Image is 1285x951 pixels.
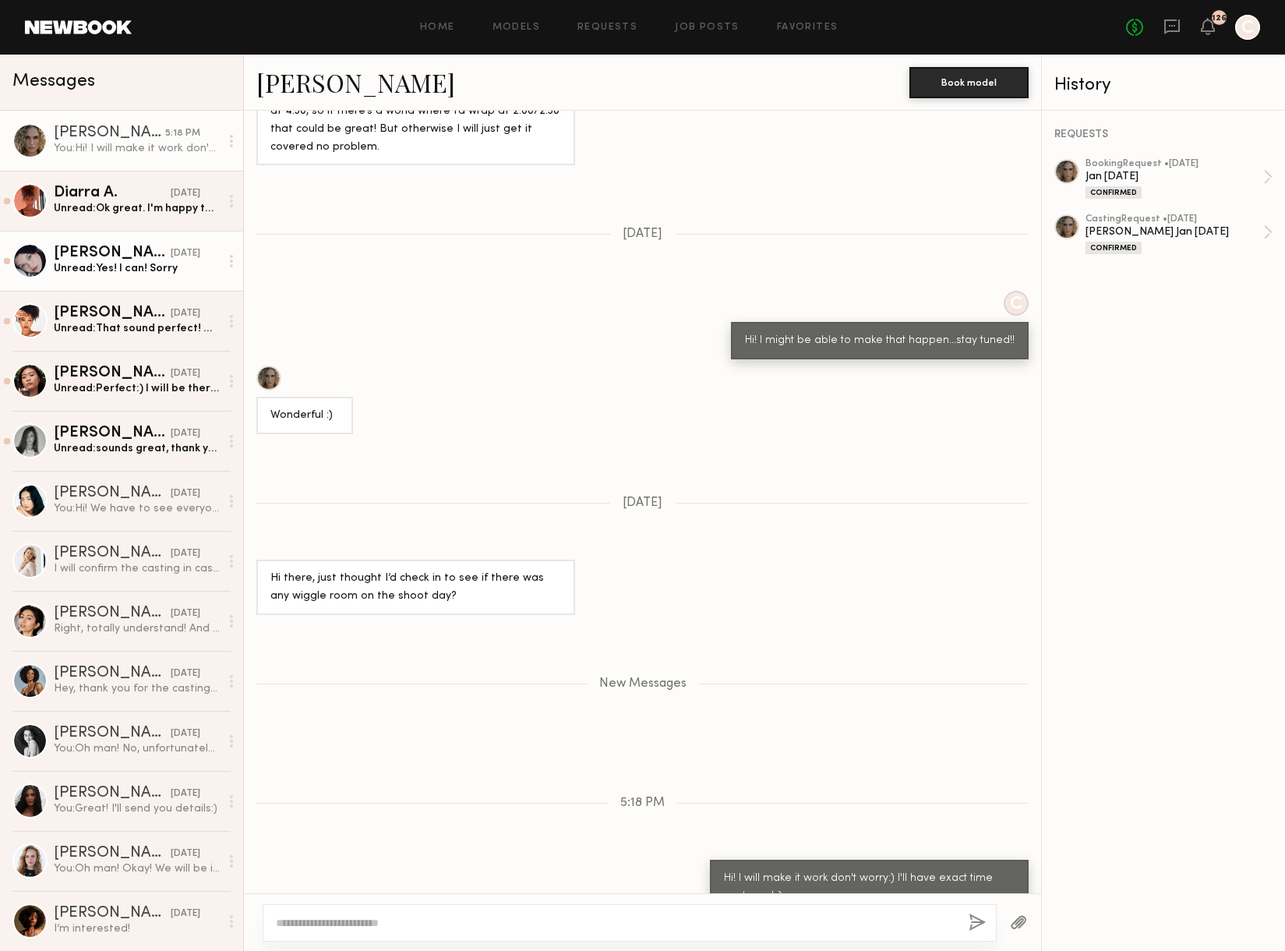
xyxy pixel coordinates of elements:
[12,72,95,90] span: Messages
[745,332,1015,350] div: Hi! I might be able to make that happen...stay tuned!!
[1086,169,1263,184] div: Jan [DATE]
[171,246,200,261] div: [DATE]
[1086,159,1273,199] a: bookingRequest •[DATE]Jan [DATE]Confirmed
[1086,159,1263,169] div: booking Request • [DATE]
[1054,129,1273,140] div: REQUESTS
[171,787,200,801] div: [DATE]
[270,570,561,606] div: Hi there, just thought I’d check in to see if there was any wiggle room on the shoot day?
[171,847,200,861] div: [DATE]
[54,861,220,876] div: You: Oh man! Okay! We will be in touch for the next one!
[1086,242,1142,254] div: Confirmed
[54,726,171,741] div: [PERSON_NAME]
[54,126,165,141] div: [PERSON_NAME]
[675,23,740,33] a: Job Posts
[54,141,220,156] div: You: Hi! I will make it work don't worry:) I'll have exact time next week:)
[171,546,200,561] div: [DATE]
[171,666,200,681] div: [DATE]
[171,366,200,381] div: [DATE]
[54,786,171,801] div: [PERSON_NAME]
[171,727,200,741] div: [DATE]
[54,321,220,336] div: Unread: That sound perfect! Will do! Thank you so much!!
[777,23,838,33] a: Favorites
[54,381,220,396] div: Unread: Perfect:) I will be there! Thanks!
[1086,186,1142,199] div: Confirmed
[1086,224,1263,239] div: [PERSON_NAME] Jan [DATE]
[492,23,540,33] a: Models
[1054,76,1273,94] div: History
[54,306,171,321] div: [PERSON_NAME]
[54,546,171,561] div: [PERSON_NAME]
[54,906,171,921] div: [PERSON_NAME]
[54,921,220,936] div: I’m interested!
[171,426,200,441] div: [DATE]
[171,186,200,201] div: [DATE]
[54,186,171,201] div: Diarra A.
[577,23,637,33] a: Requests
[623,228,662,241] span: [DATE]
[165,126,200,141] div: 5:18 PM
[171,306,200,321] div: [DATE]
[54,366,171,381] div: [PERSON_NAME]
[54,621,220,636] div: Right, totally understand! And okay awesome thank you so much! Have a great day!
[909,67,1029,98] button: Book model
[909,75,1029,88] a: Book model
[54,426,171,441] div: [PERSON_NAME]
[724,870,1015,906] div: Hi! I will make it work don't worry:) I'll have exact time next week:)
[256,65,455,99] a: [PERSON_NAME]
[623,497,662,510] span: [DATE]
[54,681,220,696] div: Hey, thank you for the casting opportunity. Unfortunately I am out of town next week and won’t be...
[171,606,200,621] div: [DATE]
[54,501,220,516] div: You: Hi! We have to see everyone in person for shade match. Don't worry, we cast and shoot severa...
[54,261,220,276] div: Unread: Yes! I can! Sorry
[54,846,171,861] div: [PERSON_NAME]
[54,441,220,456] div: Unread: sounds great, thank you for the details! see you then :)
[1212,14,1227,23] div: 126
[54,561,220,576] div: I will confirm the casting in case if I can make it!
[599,677,687,691] span: New Messages
[620,797,665,810] span: 5:18 PM
[54,246,171,261] div: [PERSON_NAME]
[171,486,200,501] div: [DATE]
[54,486,171,501] div: [PERSON_NAME]
[270,407,339,425] div: Wonderful :)
[54,741,220,756] div: You: Oh man! No, unfortunately not. Well, you could come to the casting next week and we can see ...
[1086,214,1263,224] div: casting Request • [DATE]
[54,201,220,216] div: Unread: Ok great. I'm happy to send over any other casting materials as well as I'm available for...
[1086,214,1273,254] a: castingRequest •[DATE][PERSON_NAME] Jan [DATE]Confirmed
[54,666,171,681] div: [PERSON_NAME]
[171,907,200,921] div: [DATE]
[1235,15,1260,40] a: C
[54,606,171,621] div: [PERSON_NAME]
[420,23,455,33] a: Home
[54,801,220,816] div: You: Great! I'll send you details:)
